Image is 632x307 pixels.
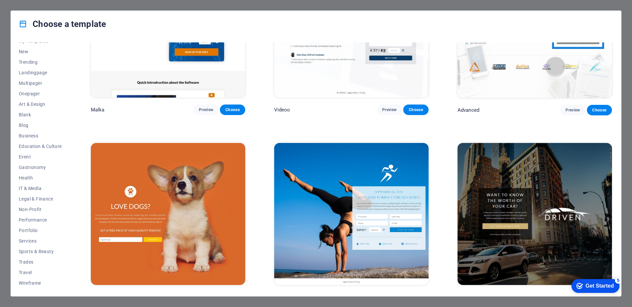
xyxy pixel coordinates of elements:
button: Choose [220,105,245,115]
button: Travel [19,267,62,278]
span: Business [19,133,62,138]
button: Non-Profit [19,204,62,215]
button: Trending [19,57,62,67]
button: Preview [194,105,219,115]
button: Choose [587,105,612,115]
span: Portfolio [19,228,62,233]
button: Blank [19,109,62,120]
span: Sports & Beauty [19,249,62,254]
button: Trades [19,257,62,267]
button: Preview [560,105,585,115]
button: Preview [377,105,402,115]
span: Blog [19,123,62,128]
img: Driven [458,143,612,285]
button: Education & Culture [19,141,62,152]
button: Gastronomy [19,162,62,173]
button: Onepager [19,88,62,99]
span: New [19,49,62,54]
button: Event [19,152,62,162]
button: Wireframe [19,278,62,288]
span: Non-Profit [19,207,62,212]
img: Athletics [274,143,429,285]
button: Services [19,236,62,246]
button: Health [19,173,62,183]
span: Preview [199,107,213,112]
h4: Choose a template [19,19,106,29]
span: Multipager [19,81,62,86]
button: Blog [19,120,62,130]
span: Legal & Finance [19,196,62,201]
button: Art & Design [19,99,62,109]
button: Multipager [19,78,62,88]
span: Preview [566,107,580,113]
button: Business [19,130,62,141]
button: Performance [19,215,62,225]
p: Videoo [274,106,290,113]
div: Get Started [19,7,48,13]
span: Trending [19,59,62,65]
p: Malka [91,106,105,113]
span: Preview [382,107,397,112]
button: IT & Media [19,183,62,194]
span: Wireframe [19,280,62,286]
button: Landingpage [19,67,62,78]
span: Health [19,175,62,180]
span: Blank [19,112,62,117]
span: Choose [592,107,607,113]
p: Advanced [458,107,479,113]
span: Choose [225,107,240,112]
span: Gastronomy [19,165,62,170]
span: Education & Culture [19,144,62,149]
span: Landingpage [19,70,62,75]
span: Services [19,238,62,244]
button: Legal & Finance [19,194,62,204]
span: Performance [19,217,62,223]
img: Pets [91,143,245,285]
button: Sports & Beauty [19,246,62,257]
span: Art & Design [19,102,62,107]
span: Choose [408,107,423,112]
div: 5 [49,1,55,8]
span: Event [19,154,62,159]
span: Travel [19,270,62,275]
button: New [19,46,62,57]
div: Get Started 5 items remaining, 0% complete [5,3,53,17]
span: Onepager [19,91,62,96]
span: Trades [19,259,62,265]
button: Choose [403,105,428,115]
button: Portfolio [19,225,62,236]
span: IT & Media [19,186,62,191]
